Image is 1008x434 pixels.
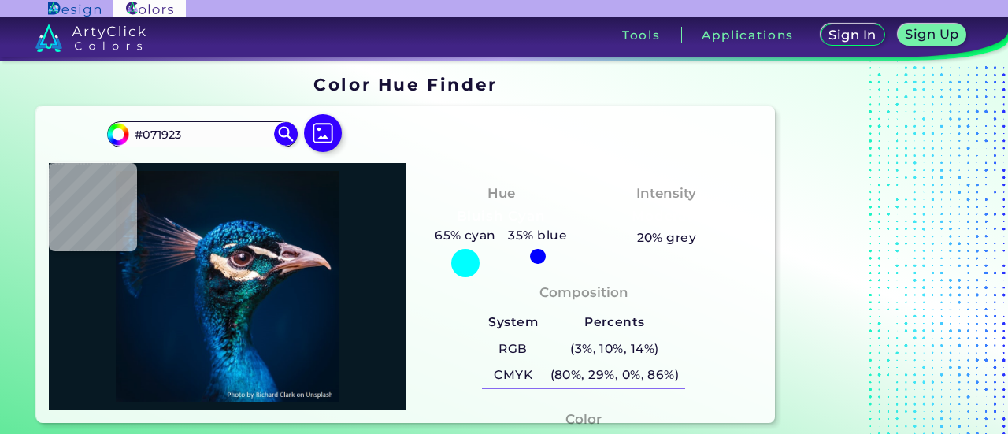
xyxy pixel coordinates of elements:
h5: Sign In [831,29,875,41]
h5: Percents [544,310,685,336]
h5: (80%, 29%, 0%, 86%) [544,362,685,388]
h3: Tools [622,29,661,41]
img: icon search [274,122,298,146]
a: Sign In [823,25,882,46]
h5: 20% grey [637,228,697,248]
img: img_pavlin.jpg [57,171,398,403]
h5: CMYK [482,362,543,388]
h5: 65% cyan [428,225,502,246]
h5: System [482,310,543,336]
img: icon picture [304,114,342,152]
a: Sign Up [900,25,963,46]
h3: Moderate [625,207,709,226]
h5: 35% blue [502,225,573,246]
h3: Bluish Cyan [450,207,552,226]
img: logo_artyclick_colors_white.svg [35,24,146,52]
h1: Color Hue Finder [313,72,497,96]
h5: Sign Up [907,28,957,40]
h3: Applications [702,29,794,41]
h4: Intensity [636,182,696,205]
h4: Composition [539,281,628,304]
h4: Hue [487,182,515,205]
h5: RGB [482,336,543,362]
h5: (3%, 10%, 14%) [544,336,685,362]
input: type color.. [129,124,276,145]
img: ArtyClick Design logo [48,2,101,17]
h4: Color [565,408,602,431]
